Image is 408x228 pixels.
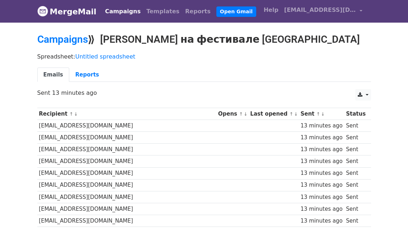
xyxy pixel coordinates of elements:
[182,4,214,19] a: Reports
[37,191,216,203] td: [EMAIL_ADDRESS][DOMAIN_NAME]
[321,111,325,117] a: ↓
[344,132,367,144] td: Sent
[300,205,342,213] div: 13 minutes ago
[344,108,367,120] th: Status
[37,53,371,60] p: Spreadsheet:
[300,217,342,225] div: 13 minutes ago
[102,4,144,19] a: Campaigns
[299,108,344,120] th: Sent
[37,108,216,120] th: Recipient
[244,111,248,117] a: ↓
[344,167,367,179] td: Sent
[37,33,88,45] a: Campaigns
[216,108,249,120] th: Opens
[239,111,243,117] a: ↑
[281,3,365,20] a: [EMAIL_ADDRESS][DOMAIN_NAME]
[294,111,298,117] a: ↓
[75,53,135,60] a: Untitled spreadsheet
[344,155,367,167] td: Sent
[37,215,216,227] td: [EMAIL_ADDRESS][DOMAIN_NAME]
[37,155,216,167] td: [EMAIL_ADDRESS][DOMAIN_NAME]
[37,132,216,144] td: [EMAIL_ADDRESS][DOMAIN_NAME]
[344,203,367,215] td: Sent
[249,108,299,120] th: Last opened
[37,89,371,97] p: Sent 13 minutes ago
[300,193,342,201] div: 13 minutes ago
[344,191,367,203] td: Sent
[37,6,48,17] img: MergeMail logo
[300,134,342,142] div: 13 minutes ago
[37,68,69,82] a: Emails
[289,111,293,117] a: ↑
[74,111,78,117] a: ↓
[144,4,182,19] a: Templates
[69,111,73,117] a: ↑
[37,120,216,132] td: [EMAIL_ADDRESS][DOMAIN_NAME]
[284,6,356,14] span: [EMAIL_ADDRESS][DOMAIN_NAME]
[261,3,281,17] a: Help
[344,215,367,227] td: Sent
[344,144,367,155] td: Sent
[37,203,216,215] td: [EMAIL_ADDRESS][DOMAIN_NAME]
[37,167,216,179] td: [EMAIL_ADDRESS][DOMAIN_NAME]
[300,145,342,154] div: 13 minutes ago
[37,33,371,46] h2: ⟫ [PERSON_NAME] на фестивале [GEOGRAPHIC_DATA]
[300,169,342,177] div: 13 minutes ago
[69,68,105,82] a: Reports
[316,111,320,117] a: ↑
[37,179,216,191] td: [EMAIL_ADDRESS][DOMAIN_NAME]
[344,179,367,191] td: Sent
[216,6,256,17] a: Open Gmail
[37,4,97,19] a: MergeMail
[300,181,342,189] div: 13 minutes ago
[300,157,342,166] div: 13 minutes ago
[37,144,216,155] td: [EMAIL_ADDRESS][DOMAIN_NAME]
[344,120,367,132] td: Sent
[300,122,342,130] div: 13 minutes ago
